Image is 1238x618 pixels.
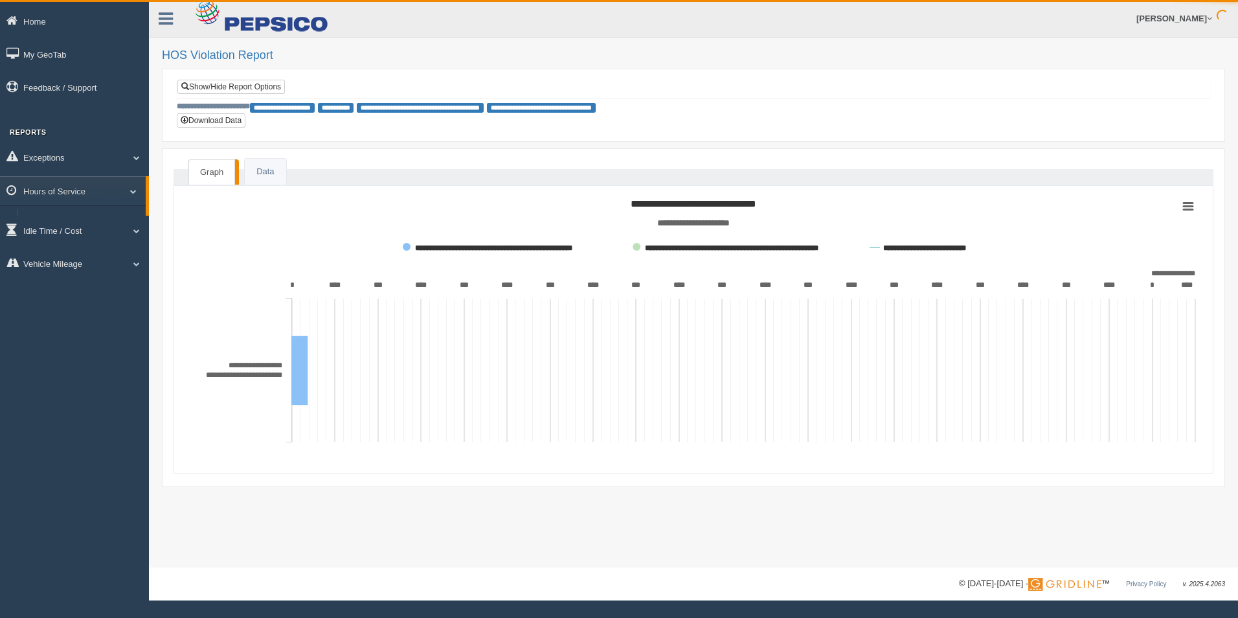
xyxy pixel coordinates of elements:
button: Download Data [177,113,245,128]
h2: HOS Violation Report [162,49,1225,62]
a: Show/Hide Report Options [177,80,285,94]
a: Graph [188,159,235,185]
img: Gridline [1028,578,1101,591]
div: © [DATE]-[DATE] - ™ [959,577,1225,591]
a: Privacy Policy [1126,580,1166,588]
a: Data [245,159,286,185]
a: HOS Explanation Reports [23,209,146,233]
span: v. 2025.4.2063 [1183,580,1225,588]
